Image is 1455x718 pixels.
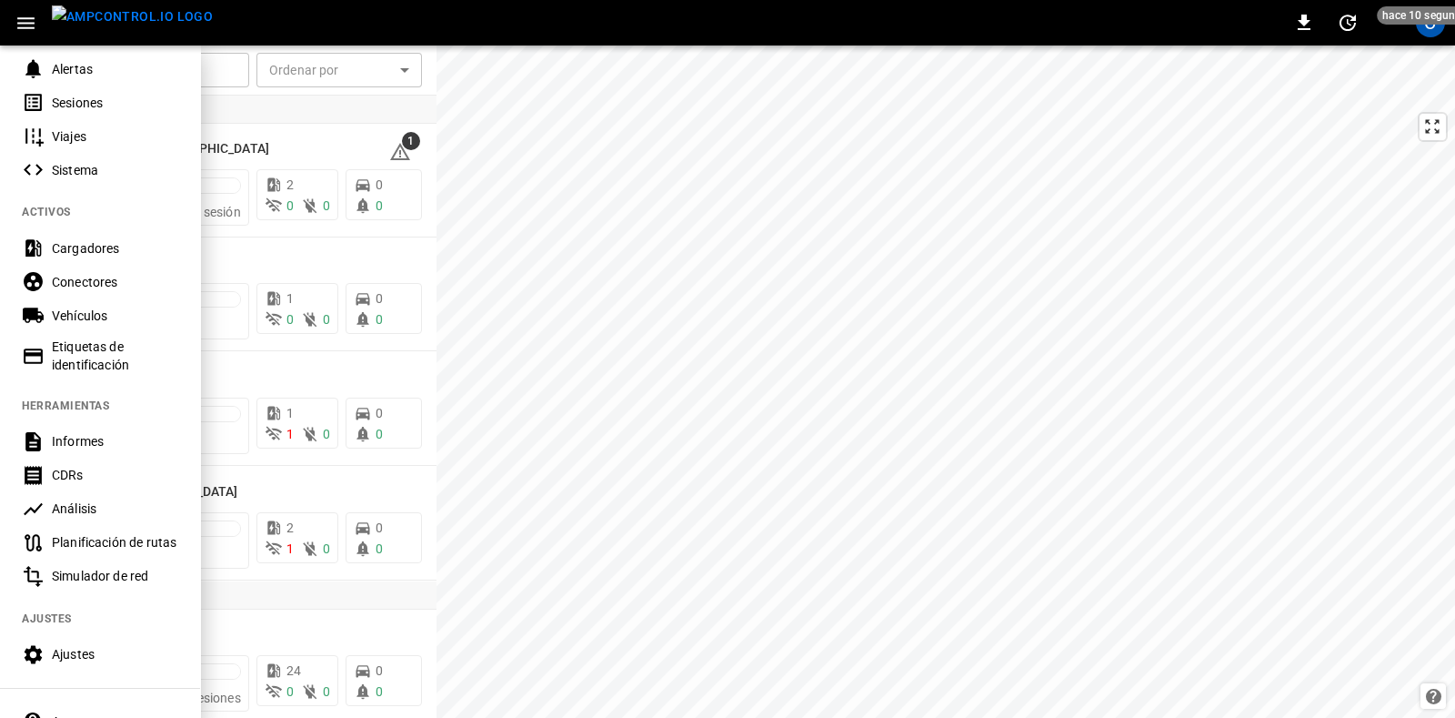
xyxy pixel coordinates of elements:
[52,239,178,258] div: Cargadores
[52,60,178,78] div: Alertas
[52,127,178,146] div: Viajes
[52,338,178,374] div: Etiquetas de identificación
[52,5,213,28] img: ampcontrol.io logo
[52,500,178,518] div: Análisis
[52,161,178,179] div: Sistema
[52,94,178,112] div: Sesiones
[52,273,178,291] div: Conectores
[1333,8,1362,37] button: set refresh interval
[52,567,178,585] div: Simulador de red
[52,307,178,325] div: Vehículos
[52,466,178,484] div: CDRs
[52,432,178,450] div: Informes
[52,645,178,663] div: Ajustes
[52,533,178,551] div: Planificación de rutas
